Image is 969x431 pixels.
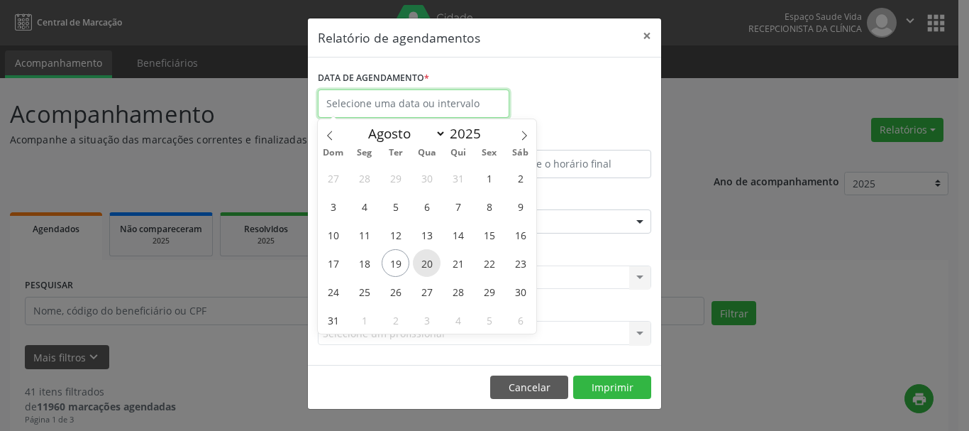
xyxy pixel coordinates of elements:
span: Julho 31, 2025 [444,164,472,192]
span: Agosto 28, 2025 [444,278,472,305]
span: Sex [474,148,505,158]
button: Close [633,18,661,53]
button: Cancelar [490,376,568,400]
span: Agosto 6, 2025 [413,192,441,220]
span: Setembro 6, 2025 [506,306,534,334]
span: Ter [380,148,411,158]
label: ATÉ [488,128,651,150]
span: Julho 29, 2025 [382,164,409,192]
span: Sáb [505,148,536,158]
span: Setembro 5, 2025 [475,306,503,334]
span: Agosto 27, 2025 [413,278,441,305]
span: Agosto 23, 2025 [506,249,534,277]
span: Agosto 3, 2025 [319,192,347,220]
input: Year [446,124,493,143]
span: Agosto 24, 2025 [319,278,347,305]
span: Agosto 26, 2025 [382,278,409,305]
span: Agosto 7, 2025 [444,192,472,220]
span: Qui [443,148,474,158]
span: Agosto 4, 2025 [350,192,378,220]
span: Agosto 18, 2025 [350,249,378,277]
span: Agosto 31, 2025 [319,306,347,334]
span: Seg [349,148,380,158]
span: Agosto 12, 2025 [382,221,409,249]
span: Julho 30, 2025 [413,164,441,192]
span: Agosto 14, 2025 [444,221,472,249]
span: Julho 27, 2025 [319,164,347,192]
span: Setembro 3, 2025 [413,306,441,334]
span: Setembro 4, 2025 [444,306,472,334]
span: Agosto 30, 2025 [506,278,534,305]
span: Agosto 29, 2025 [475,278,503,305]
button: Imprimir [573,376,651,400]
span: Setembro 1, 2025 [350,306,378,334]
span: Agosto 25, 2025 [350,278,378,305]
span: Dom [318,148,349,158]
input: Selecione o horário final [488,150,651,178]
span: Agosto 16, 2025 [506,221,534,249]
span: Agosto 11, 2025 [350,221,378,249]
label: DATA DE AGENDAMENTO [318,67,429,89]
span: Setembro 2, 2025 [382,306,409,334]
span: Agosto 8, 2025 [475,192,503,220]
span: Agosto 13, 2025 [413,221,441,249]
span: Agosto 19, 2025 [382,249,409,277]
span: Agosto 17, 2025 [319,249,347,277]
span: Agosto 10, 2025 [319,221,347,249]
span: Agosto 1, 2025 [475,164,503,192]
select: Month [361,124,446,143]
span: Qua [411,148,443,158]
h5: Relatório de agendamentos [318,28,480,47]
span: Agosto 22, 2025 [475,249,503,277]
span: Agosto 15, 2025 [475,221,503,249]
span: Agosto 20, 2025 [413,249,441,277]
span: Agosto 21, 2025 [444,249,472,277]
span: Agosto 5, 2025 [382,192,409,220]
span: Agosto 2, 2025 [506,164,534,192]
span: Julho 28, 2025 [350,164,378,192]
span: Agosto 9, 2025 [506,192,534,220]
input: Selecione uma data ou intervalo [318,89,509,118]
